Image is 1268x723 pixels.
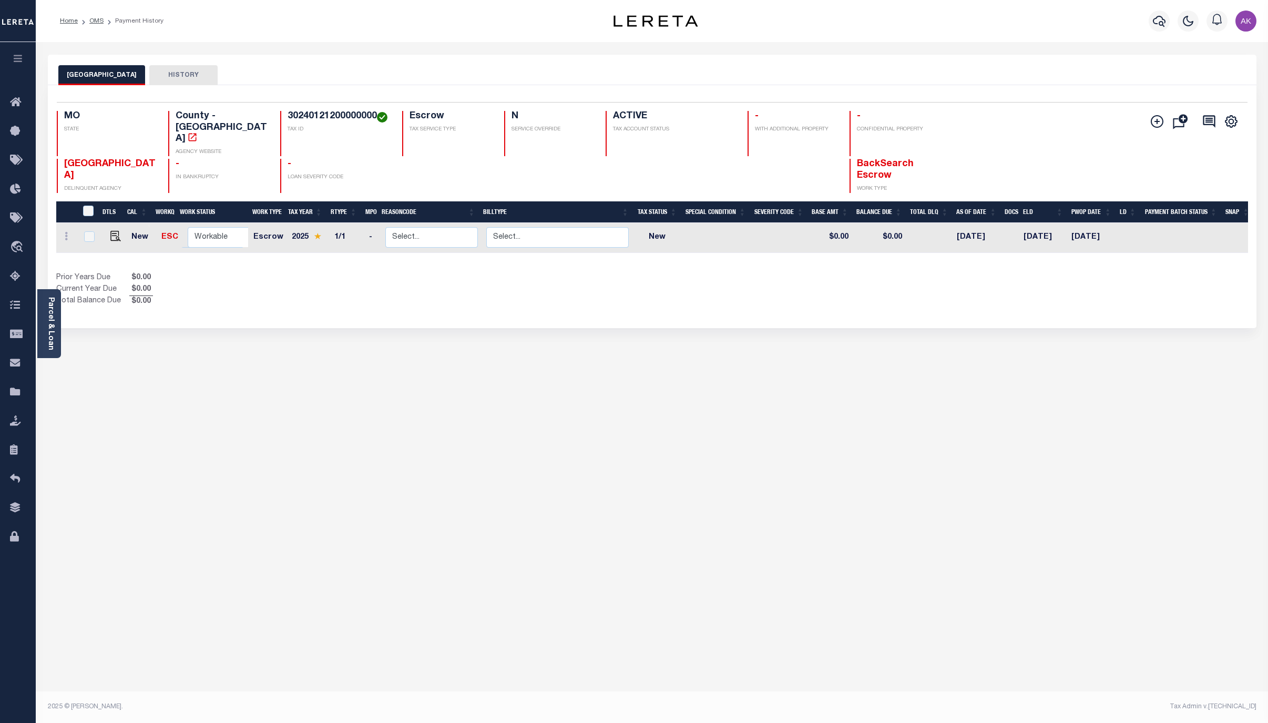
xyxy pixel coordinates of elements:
th: Work Status [176,201,248,223]
th: RType: activate to sort column ascending [326,201,361,223]
img: svg+xml;base64,PHN2ZyB4bWxucz0iaHR0cDovL3d3dy53My5vcmcvMjAwMC9zdmciIHBvaW50ZXItZXZlbnRzPSJub25lIi... [1235,11,1256,32]
th: ELD: activate to sort column ascending [1019,201,1067,223]
td: - [365,223,381,253]
button: [GEOGRAPHIC_DATA] [58,65,145,85]
th: Work Type [248,201,284,223]
td: $0.00 [808,223,853,253]
span: BackSearch Escrow [857,159,914,180]
th: ReasonCode: activate to sort column ascending [377,201,479,223]
p: AGENCY WEBSITE [176,148,268,156]
th: &nbsp;&nbsp;&nbsp;&nbsp;&nbsp;&nbsp;&nbsp;&nbsp;&nbsp;&nbsp; [56,201,77,223]
th: Special Condition: activate to sort column ascending [681,201,750,223]
td: Current Year Due [56,284,129,296]
th: Severity Code: activate to sort column ascending [750,201,808,223]
p: STATE [64,126,156,134]
h4: County - [GEOGRAPHIC_DATA] [176,111,268,145]
button: HISTORY [149,65,218,85]
td: Escrow [249,223,288,253]
h4: Escrow [410,111,492,123]
span: - [755,111,759,121]
p: TAX SERVICE TYPE [410,126,492,134]
li: Payment History [104,16,163,26]
h4: N [512,111,594,123]
th: Base Amt: activate to sort column ascending [807,201,852,223]
p: WITH ADDITIONAL PROPERTY [755,126,837,134]
th: Docs [1000,201,1019,223]
p: TAX ID [288,126,390,134]
p: CONFIDENTIAL PROPERTY [857,126,949,134]
span: [GEOGRAPHIC_DATA] [64,159,156,180]
p: LOAN SEVERITY CODE [288,174,390,181]
td: [DATE] [1019,223,1067,253]
td: Prior Years Due [56,272,129,284]
td: [DATE] [953,223,1001,253]
p: SERVICE OVERRIDE [512,126,594,134]
span: $0.00 [129,296,153,308]
img: Star.svg [314,233,321,240]
span: - [176,159,179,169]
td: 2025 [288,223,330,253]
h4: ACTIVE [613,111,734,123]
th: Payment Batch Status: activate to sort column ascending [1140,201,1221,223]
th: CAL: activate to sort column ascending [123,201,151,223]
span: $0.00 [129,272,153,284]
h4: MO [64,111,156,123]
span: $0.00 [129,284,153,296]
th: &nbsp; [76,201,98,223]
th: WorkQ [151,201,176,223]
th: SNAP: activate to sort column ascending [1221,201,1253,223]
th: MPO [361,201,377,223]
img: logo-dark.svg [613,15,698,27]
a: Home [60,18,78,24]
th: Balance Due: activate to sort column ascending [852,201,906,223]
th: Total DLQ: activate to sort column ascending [906,201,952,223]
a: Parcel & Loan [47,297,54,350]
i: travel_explore [10,241,27,254]
td: $0.00 [853,223,906,253]
th: PWOP Date: activate to sort column ascending [1067,201,1116,223]
td: [DATE] [1067,223,1116,253]
p: TAX ACCOUNT STATUS [613,126,734,134]
th: Tax Status: activate to sort column ascending [633,201,681,223]
td: Total Balance Due [56,296,129,307]
a: OMS [89,18,104,24]
th: Tax Year: activate to sort column ascending [284,201,326,223]
th: As of Date: activate to sort column ascending [952,201,1000,223]
p: WORK TYPE [857,185,949,193]
td: New [127,223,157,253]
h4: 30240121200000000 [288,111,390,123]
span: - [288,159,291,169]
th: LD: activate to sort column ascending [1116,201,1140,223]
p: IN BANKRUPTCY [176,174,268,181]
th: DTLS [98,201,123,223]
a: ESC [161,233,178,241]
td: New [633,223,681,253]
p: DELINQUENT AGENCY [64,185,156,193]
span: - [857,111,861,121]
td: 1/1 [330,223,365,253]
th: BillType: activate to sort column ascending [479,201,632,223]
